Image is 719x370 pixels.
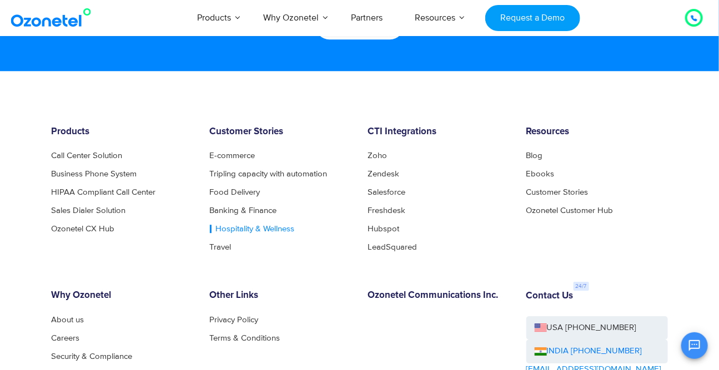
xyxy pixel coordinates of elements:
[210,188,260,196] a: Food Delivery
[526,316,668,340] a: USA [PHONE_NUMBER]
[52,225,115,233] a: Ozonetel CX Hub
[210,225,295,233] a: Hospitality & Wellness
[526,126,668,138] h6: Resources
[368,290,510,301] h6: Ozonetel Communications Inc.
[526,170,555,178] a: Ebooks
[210,290,351,301] h6: Other Links
[52,206,126,215] a: Sales Dialer Solution
[52,290,193,301] h6: Why Ozonetel
[210,126,351,138] h6: Customer Stories
[52,316,84,324] a: About us
[526,151,543,160] a: Blog
[52,188,156,196] a: HIPAA Compliant Call Center
[368,225,400,233] a: Hubspot
[368,126,510,138] h6: CTI Integrations
[52,352,133,361] a: Security & Compliance
[681,332,708,359] button: Open chat
[368,170,400,178] a: Zendesk
[210,206,277,215] a: Banking & Finance
[52,334,80,342] a: Careers
[368,206,406,215] a: Freshdesk
[52,151,123,160] a: Call Center Solution
[368,243,418,251] a: LeadSquared
[535,323,547,332] img: us-flag.png
[210,151,255,160] a: E-commerce
[210,334,280,342] a: Terms & Conditions
[210,170,328,178] a: Tripling capacity with automation
[210,243,232,251] a: Travel
[210,316,259,324] a: Privacy Policy
[485,5,580,31] a: Request a Demo
[52,126,193,138] h6: Products
[526,206,614,215] a: Ozonetel Customer Hub
[526,188,589,196] a: Customer Stories
[526,291,574,302] h6: Contact Us
[52,170,137,178] a: Business Phone System
[368,188,406,196] a: Salesforce
[368,151,388,160] a: Zoho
